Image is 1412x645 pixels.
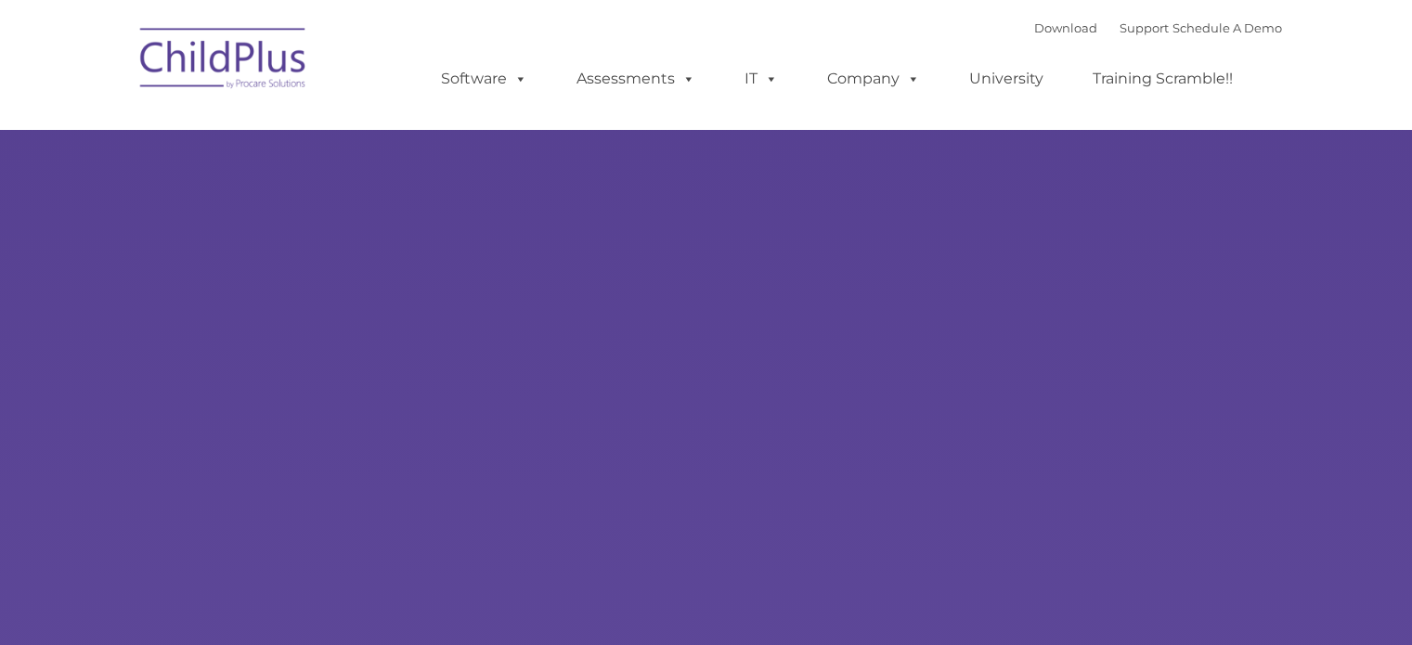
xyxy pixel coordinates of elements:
[1074,60,1251,97] a: Training Scramble!!
[1120,20,1169,35] a: Support
[951,60,1062,97] a: University
[1172,20,1282,35] a: Schedule A Demo
[726,60,797,97] a: IT
[809,60,939,97] a: Company
[558,60,714,97] a: Assessments
[1034,20,1282,35] font: |
[422,60,546,97] a: Software
[131,15,317,108] img: ChildPlus by Procare Solutions
[1034,20,1097,35] a: Download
